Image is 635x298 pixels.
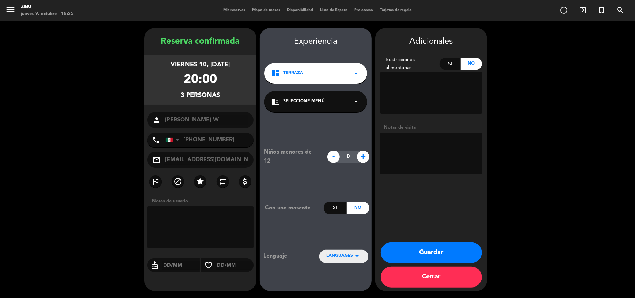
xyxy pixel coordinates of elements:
[219,177,227,186] i: repeat
[181,90,220,100] div: 3 personas
[357,151,369,163] span: +
[259,148,324,166] div: Niños menores de 12
[260,35,372,49] div: Experiencia
[5,4,16,15] i: menu
[196,177,204,186] i: star
[162,261,200,270] input: DD/MM
[351,8,377,12] span: Pre-acceso
[352,97,360,106] i: arrow_drop_down
[283,98,325,105] span: Seleccione Menú
[166,133,182,147] div: Mexico (México): +52
[352,69,360,77] i: arrow_drop_down
[377,8,415,12] span: Tarjetas de regalo
[171,60,230,70] div: viernes 10, [DATE]
[440,58,461,70] div: Si
[220,8,249,12] span: Mis reservas
[616,6,625,14] i: search
[284,8,317,12] span: Disponibilidad
[380,124,482,131] div: Notas de visita
[327,151,340,163] span: -
[380,56,440,72] div: Restricciones alimentarias
[271,69,280,77] i: dashboard
[263,252,308,261] div: Lenguaje
[21,3,74,10] div: Zibu
[317,8,351,12] span: Lista de Espera
[241,177,249,186] i: attach_money
[152,136,160,144] i: phone
[151,177,160,186] i: outlined_flag
[5,4,16,17] button: menu
[461,58,482,70] div: No
[560,6,568,14] i: add_circle_outline
[249,8,284,12] span: Mapa de mesas
[380,35,482,49] div: Adicionales
[144,35,256,49] div: Reserva confirmada
[216,261,254,270] input: DD/MM
[152,116,161,124] i: person
[353,252,361,260] i: arrow_drop_down
[579,6,587,14] i: exit_to_app
[21,10,74,17] div: jueves 9. octubre - 18:25
[260,203,324,213] div: Con una mascota
[174,177,182,186] i: block
[381,267,482,288] button: Cerrar
[381,242,482,263] button: Guardar
[201,261,216,269] i: favorite_border
[326,253,353,260] span: LANGUAGES
[271,97,280,106] i: chrome_reader_mode
[347,202,369,214] div: No
[147,261,162,269] i: cake
[184,70,217,90] div: 20:00
[324,202,346,214] div: Si
[152,156,161,164] i: mail_outline
[597,6,606,14] i: turned_in_not
[149,198,256,205] div: Notas de usuario
[283,70,303,77] span: Terraza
